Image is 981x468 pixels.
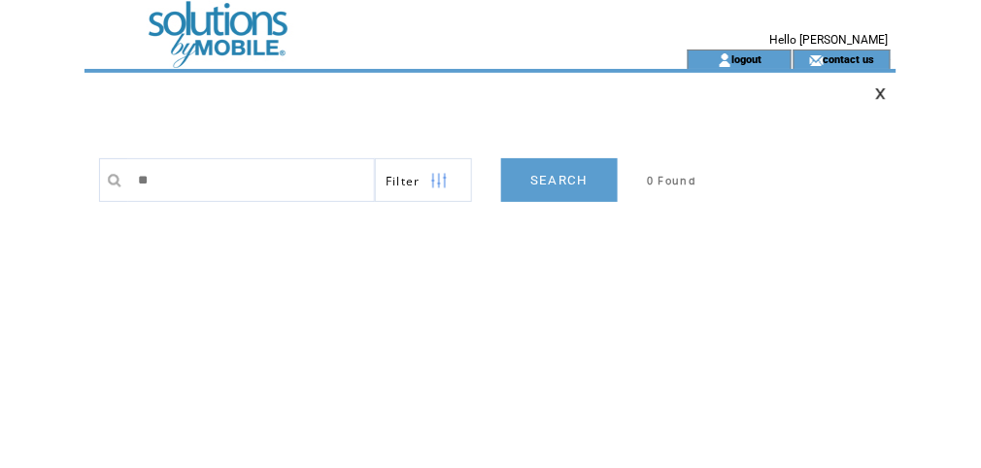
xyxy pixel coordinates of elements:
a: contact us [824,52,875,65]
span: Hello [PERSON_NAME] [770,33,889,47]
span: 0 Found [647,174,696,187]
img: account_icon.gif [718,52,732,68]
a: logout [732,52,762,65]
span: Show filters [386,173,421,189]
img: contact_us_icon.gif [809,52,824,68]
img: filters.png [430,159,448,203]
a: Filter [375,158,472,202]
a: SEARCH [501,158,618,202]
